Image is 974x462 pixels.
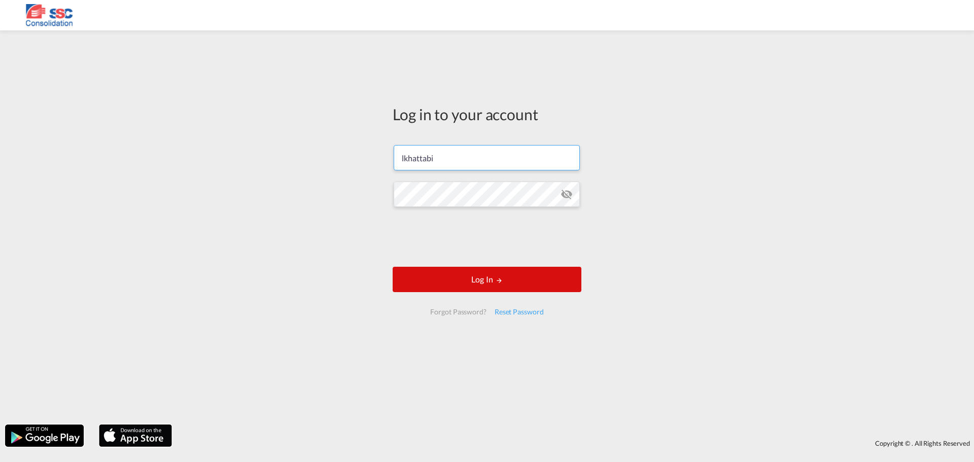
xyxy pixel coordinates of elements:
button: LOGIN [393,267,581,292]
img: apple.png [98,423,173,448]
img: 37d256205c1f11ecaa91a72466fb0159.png [15,4,84,27]
input: Enter email/phone number [394,145,580,170]
img: google.png [4,423,85,448]
iframe: reCAPTCHA [410,217,564,257]
div: Forgot Password? [426,303,490,321]
div: Copyright © . All Rights Reserved [177,435,974,452]
div: Reset Password [491,303,548,321]
div: Log in to your account [393,103,581,125]
md-icon: icon-eye-off [561,188,573,200]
